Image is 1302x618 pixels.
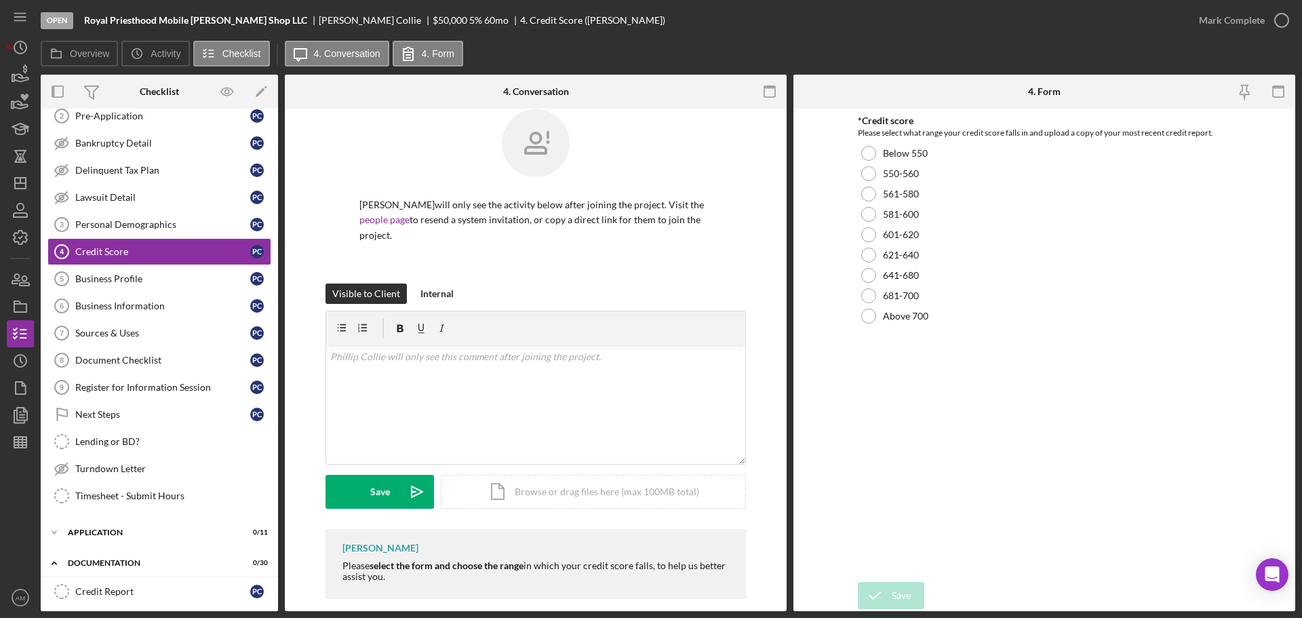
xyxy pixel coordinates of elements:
label: Activity [151,48,180,59]
div: Business Information [75,301,250,311]
tspan: 9 [60,383,64,391]
div: Bankruptcy Detail [75,138,250,149]
div: Checklist [140,86,179,97]
label: Below 550 [883,148,928,159]
div: 0 / 11 [243,528,268,537]
button: 4. Form [393,41,463,66]
a: 3Personal DemographicsPC [47,211,271,238]
div: 0 / 30 [243,559,268,567]
tspan: 7 [60,329,64,337]
a: Lawsuit DetailPC [47,184,271,211]
label: 550-560 [883,168,919,179]
button: Visible to Client [325,284,407,304]
div: Personal Demographics [75,219,250,230]
div: Internal [420,284,454,304]
div: Application [68,528,234,537]
div: P C [250,299,264,313]
div: Visible to Client [332,284,400,304]
strong: select the form and choose the range [370,560,524,571]
div: 4. Form [1028,86,1061,97]
div: Mark Complete [1199,7,1265,34]
p: [PERSON_NAME] will only see the activity below after joining the project. Visit the to resend a s... [359,197,712,243]
div: Credit Score [75,246,250,257]
label: Checklist [222,48,261,59]
div: Open [41,12,73,29]
button: Mark Complete [1185,7,1295,34]
button: Overview [41,41,118,66]
tspan: 4 [60,248,64,256]
a: Timesheet - Submit Hours [47,482,271,509]
a: 4Credit ScorePC [47,238,271,265]
div: 4. Conversation [503,86,569,97]
div: 4. Credit Score ([PERSON_NAME]) [520,15,665,26]
div: *Credit score [858,115,1231,126]
a: Bankruptcy DetailPC [47,130,271,157]
label: 561-580 [883,189,919,199]
a: 2Pre-ApplicationPC [47,102,271,130]
a: 7Sources & UsesPC [47,320,271,347]
tspan: 6 [60,302,64,310]
label: 581-600 [883,209,919,220]
tspan: 2 [60,112,64,120]
div: P C [250,136,264,150]
div: Delinquent Tax Plan [75,165,250,176]
div: Save [892,582,911,609]
div: P C [250,326,264,340]
div: Lending or BD? [75,436,271,447]
tspan: 3 [60,220,64,229]
button: Checklist [193,41,270,66]
div: [PERSON_NAME] [342,543,418,554]
a: Credit ReportPC [47,578,271,605]
a: 5Business ProfilePC [47,265,271,292]
tspan: 5 [60,275,64,283]
div: P C [250,353,264,367]
div: Sources & Uses [75,328,250,339]
b: Royal Priesthood Mobile [PERSON_NAME] Shop LLC [84,15,307,26]
div: Documentation [68,559,234,567]
a: Delinquent Tax PlanPC [47,157,271,184]
a: Next StepsPC [47,401,271,428]
div: Save [370,475,390,509]
div: Please in which your credit score falls, to help us better assist you. [342,560,732,582]
button: Save [858,582,924,609]
button: AM [7,584,34,611]
div: P C [250,109,264,123]
button: Internal [414,284,460,304]
label: 621-640 [883,250,919,260]
div: 60 mo [484,15,509,26]
div: P C [250,272,264,286]
div: Open Intercom Messenger [1256,558,1288,591]
button: 4. Conversation [285,41,389,66]
div: P C [250,191,264,204]
div: P C [250,218,264,231]
a: 6Business InformationPC [47,292,271,320]
a: people page [359,214,410,225]
div: Timesheet - Submit Hours [75,490,271,501]
button: Activity [121,41,189,66]
div: Turndown Letter [75,463,271,474]
div: Credit Report [75,586,250,597]
div: Next Steps [75,409,250,420]
div: P C [250,245,264,258]
label: Above 700 [883,311,928,322]
div: Business Profile [75,273,250,284]
div: P C [250,381,264,394]
div: P C [250,585,264,598]
a: 8Document ChecklistPC [47,347,271,374]
div: [PERSON_NAME] Collie [319,15,433,26]
div: Register for Information Session [75,382,250,393]
div: Document Checklist [75,355,250,366]
label: 4. Conversation [314,48,380,59]
label: 681-700 [883,290,919,301]
label: 641-680 [883,270,919,281]
span: $50,000 [433,14,467,26]
div: Please select what range your credit score falls in and upload a copy of your most recent credit ... [858,126,1231,140]
a: Turndown Letter [47,455,271,482]
label: 4. Form [422,48,454,59]
a: 9Register for Information SessionPC [47,374,271,401]
div: 5 % [469,15,482,26]
div: Lawsuit Detail [75,192,250,203]
a: Lending or BD? [47,428,271,455]
button: Save [325,475,434,509]
div: P C [250,163,264,177]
